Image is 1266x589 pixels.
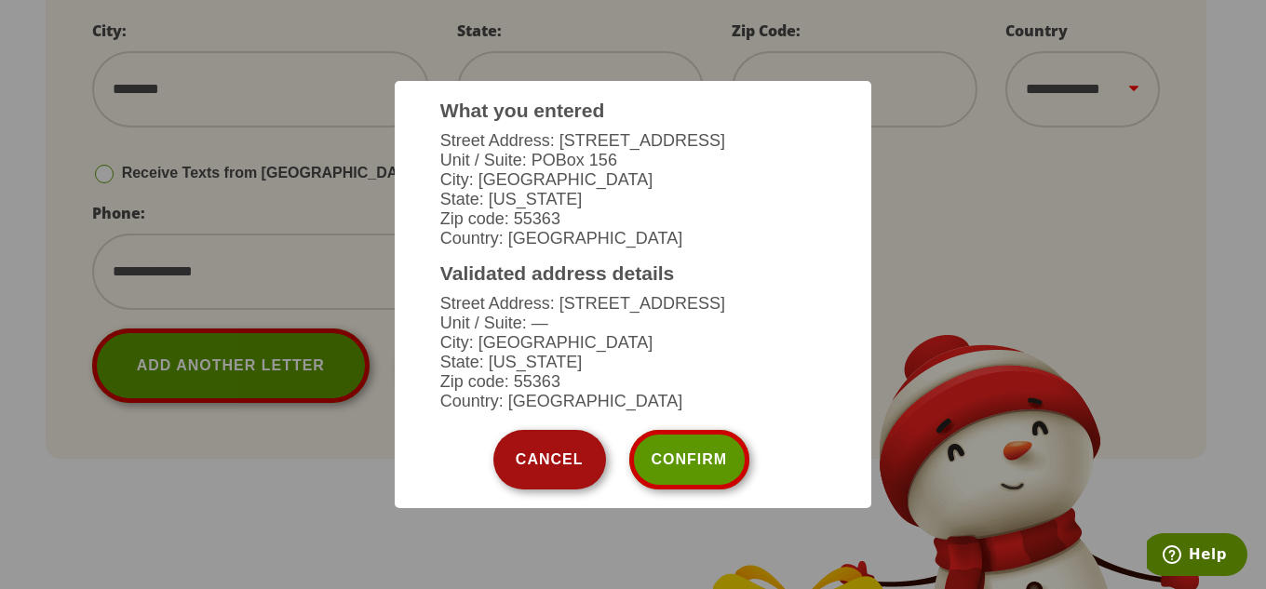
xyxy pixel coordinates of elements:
[440,151,826,170] li: Unit / Suite: POBox 156
[440,100,826,122] h3: What you entered
[440,170,826,190] li: City: [GEOGRAPHIC_DATA]
[440,392,826,411] li: Country: [GEOGRAPHIC_DATA]
[440,229,826,248] li: Country: [GEOGRAPHIC_DATA]
[440,262,826,285] h3: Validated address details
[440,314,826,333] li: Unit / Suite: —
[629,430,750,489] button: Confirm
[440,131,826,151] li: Street Address: [STREET_ADDRESS]
[440,209,826,229] li: Zip code: 55363
[440,353,826,372] li: State: [US_STATE]
[440,190,826,209] li: State: [US_STATE]
[440,294,826,314] li: Street Address: [STREET_ADDRESS]
[493,430,606,489] button: Cancel
[440,372,826,392] li: Zip code: 55363
[440,333,826,353] li: City: [GEOGRAPHIC_DATA]
[1147,533,1247,580] iframe: Opens a widget where you can find more information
